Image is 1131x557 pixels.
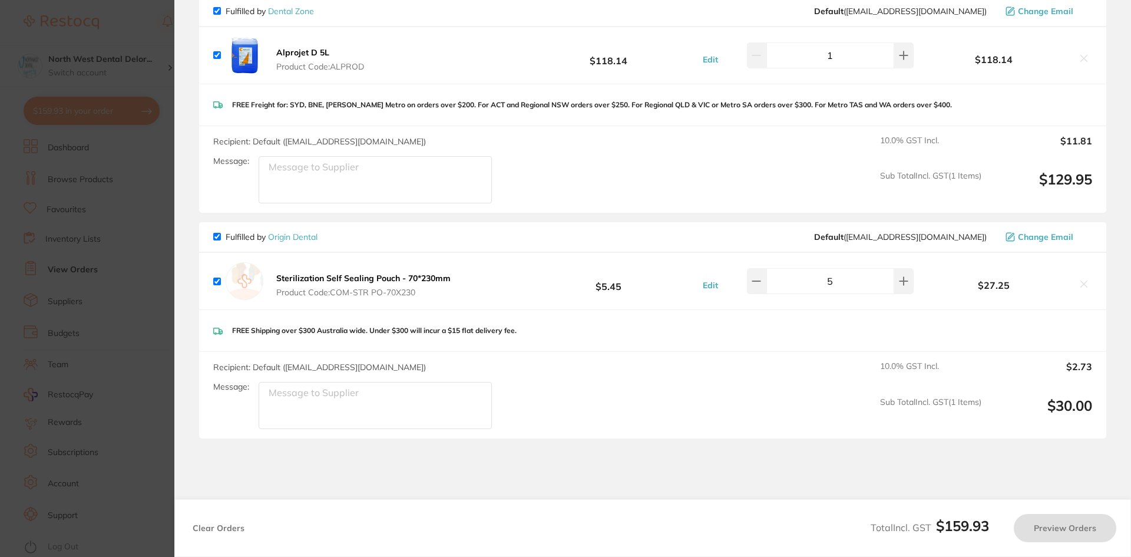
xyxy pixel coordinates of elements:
[276,288,451,297] span: Product Code: COM-STR PO-70X230
[917,280,1071,291] b: $27.25
[273,47,368,72] button: Alprojet D 5L Product Code:ALPROD
[268,6,314,17] a: Dental Zone
[1002,232,1092,242] button: Change Email
[189,514,248,542] button: Clear Orders
[226,6,314,16] p: Fulfilled by
[917,54,1071,65] b: $118.14
[880,397,981,430] span: Sub Total Incl. GST ( 1 Items)
[991,171,1092,203] output: $129.95
[699,54,722,65] button: Edit
[814,232,844,242] b: Default
[871,522,989,533] span: Total Incl. GST
[880,361,981,387] span: 10.0 % GST Incl.
[276,47,329,58] b: Alprojet D 5L
[232,101,952,109] p: FREE Freight for: SYD, BNE, [PERSON_NAME] Metro on orders over $200. For ACT and Regional NSW ord...
[936,517,989,535] b: $159.93
[814,6,987,16] span: hello@dentalzone.com.au
[276,273,451,284] b: Sterilization Self Sealing Pouch - 70*230mm
[521,271,696,292] b: $5.45
[273,273,454,298] button: Sterilization Self Sealing Pouch - 70*230mm Product Code:COM-STR PO-70X230
[213,156,249,166] label: Message:
[213,382,249,392] label: Message:
[232,327,517,335] p: FREE Shipping over $300 Australia wide. Under $300 will incur a $15 flat delivery fee.
[521,44,696,66] b: $118.14
[226,232,318,242] p: Fulfilled by
[1002,6,1092,17] button: Change Email
[814,232,987,242] span: info@origindental.com.au
[276,62,364,71] span: Product Code: ALPROD
[991,136,1092,162] output: $11.81
[1018,232,1073,242] span: Change Email
[1018,6,1073,16] span: Change Email
[814,6,844,17] b: Default
[991,361,1092,387] output: $2.73
[268,232,318,242] a: Origin Dental
[699,280,722,291] button: Edit
[1014,514,1116,542] button: Preview Orders
[213,362,426,373] span: Recipient: Default ( [EMAIL_ADDRESS][DOMAIN_NAME] )
[880,136,981,162] span: 10.0 % GST Incl.
[880,171,981,203] span: Sub Total Incl. GST ( 1 Items)
[226,37,263,74] img: d2hwdGU1NQ
[991,397,1092,430] output: $30.00
[213,136,426,147] span: Recipient: Default ( [EMAIL_ADDRESS][DOMAIN_NAME] )
[226,262,263,300] img: empty.jpg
